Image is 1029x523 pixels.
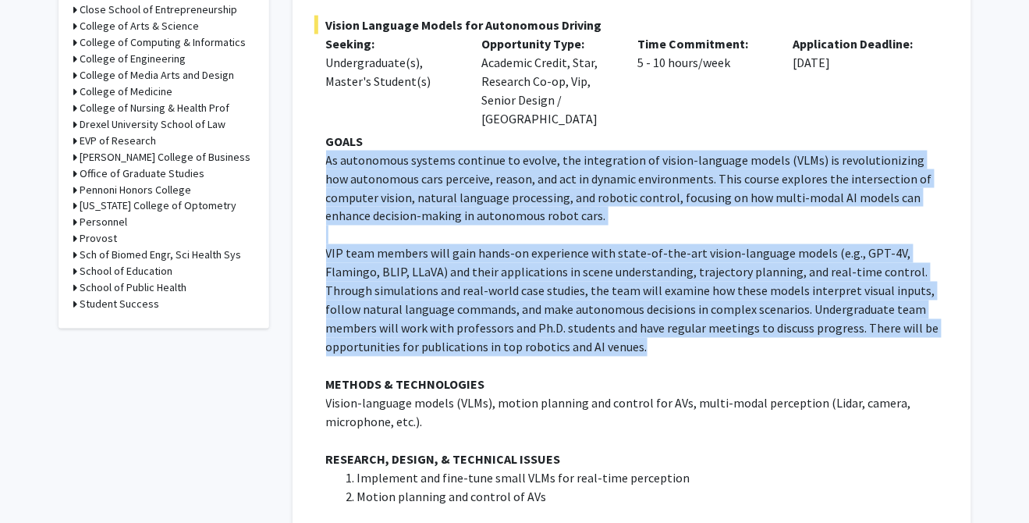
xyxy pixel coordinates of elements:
[80,264,173,280] h3: School of Education
[80,280,187,297] h3: School of Public Health
[80,84,173,100] h3: College of Medicine
[80,51,186,67] h3: College of Engineering
[80,297,160,313] h3: Student Success
[314,16,949,34] span: Vision Language Models for Autonomous Driving
[80,18,200,34] h3: College of Arts & Science
[637,34,770,53] p: Time Commitment:
[357,488,949,507] li: Motion planning and control of AVs
[80,247,242,264] h3: Sch of Biomed Engr, Sci Health Sys
[326,133,364,149] strong: GOALS
[80,182,192,198] h3: Pennoni Honors College
[357,469,949,488] li: Implement and fine-tune small VLMs for real-time perception
[80,67,235,84] h3: College of Media Arts and Design
[326,394,949,432] p: Vision-language models (VLMs), motion planning and control for AVs, multi-modal perception (Lidar...
[326,452,561,468] strong: RESEARCH, DESIGN, & TECHNICAL ISSUES
[793,34,926,53] p: Application Deadline:
[326,151,949,226] p: As autonomous systems continue to evolve, the integration of vision-language models (VLMs) is rev...
[80,34,247,51] h3: College of Computing & Informatics
[80,100,230,116] h3: College of Nursing & Health Prof
[80,133,157,149] h3: EVP of Research
[80,165,205,182] h3: Office of Graduate Studies
[80,231,118,247] h3: Provost
[326,244,949,357] p: VIP team members will gain hands-on experience with state-of-the-art vision-language models (e.g....
[326,34,459,53] p: Seeking:
[626,34,782,128] div: 5 - 10 hours/week
[80,116,226,133] h3: Drexel University School of Law
[80,149,251,165] h3: [PERSON_NAME] College of Business
[12,453,66,511] iframe: Chat
[782,34,938,128] div: [DATE]
[326,377,485,393] strong: METHODS & TECHNOLOGIES
[470,34,626,128] div: Academic Credit, Star, Research Co-op, Vip, Senior Design / [GEOGRAPHIC_DATA]
[481,34,614,53] p: Opportunity Type:
[80,215,128,231] h3: Personnel
[80,2,238,18] h3: Close School of Entrepreneurship
[80,198,237,215] h3: [US_STATE] College of Optometry
[326,53,459,91] div: Undergraduate(s), Master's Student(s)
